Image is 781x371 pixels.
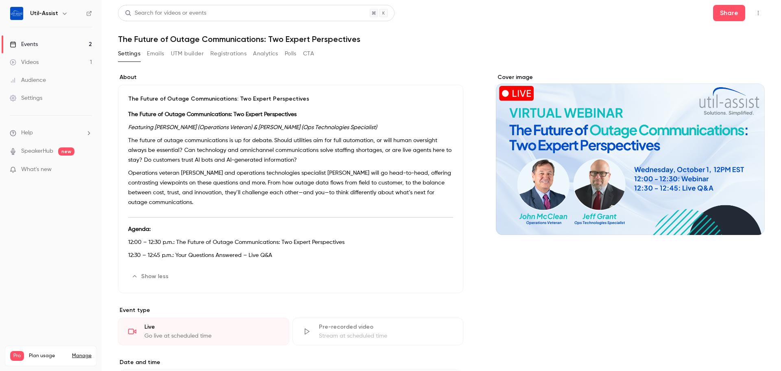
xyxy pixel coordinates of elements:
[147,47,164,60] button: Emails
[10,351,24,361] span: Pro
[118,73,463,81] label: About
[713,5,745,21] button: Share
[118,358,463,367] label: Date and time
[30,9,58,18] h6: Util-Assist
[10,129,92,137] li: help-dropdown-opener
[118,47,140,60] button: Settings
[303,47,314,60] button: CTA
[21,165,52,174] span: What's new
[82,166,92,173] iframe: Noticeable Trigger
[10,7,23,20] img: Util-Assist
[10,94,42,102] div: Settings
[10,40,38,48] div: Events
[118,318,289,345] div: LiveGo live at scheduled time
[21,147,53,156] a: SpeakerHub
[128,250,453,260] p: 12:30 – 12:45 p.m.: Your Questions Answered – Live Q&A
[285,47,297,60] button: Polls
[29,353,67,359] span: Plan usage
[210,47,247,60] button: Registrations
[496,73,765,81] label: Cover image
[253,47,278,60] button: Analytics
[72,353,92,359] a: Manage
[496,73,765,235] section: Cover image
[319,332,454,340] div: Stream at scheduled time
[171,47,204,60] button: UTM builder
[292,318,464,345] div: Pre-recorded videoStream at scheduled time
[21,129,33,137] span: Help
[10,58,39,66] div: Videos
[128,270,173,283] button: Show less
[118,306,463,314] p: Event type
[58,147,74,156] span: new
[128,136,453,165] p: The future of outage communications is up for debate. Should utilities aim for full automation, o...
[144,332,279,340] div: Go live at scheduled time
[128,237,453,247] p: 12:00 – 12:30 p.m.: The Future of Outage Communications: Two Expert Perspectives
[128,112,297,117] strong: The Future of Outage Communications: Two Expert Perspectives
[128,125,377,130] em: Featuring [PERSON_NAME] (Operations Veteran) & [PERSON_NAME] (Ops Technologies Specialist)
[144,323,279,331] div: Live
[128,226,151,232] strong: Agenda:
[125,9,206,18] div: Search for videos or events
[10,76,46,84] div: Audience
[128,168,453,207] p: Operations veteran [PERSON_NAME] and operations technologies specialist [PERSON_NAME] will go hea...
[319,323,454,331] div: Pre-recorded video
[118,34,765,44] h1: The Future of Outage Communications: Two Expert Perspectives
[128,95,453,103] p: The Future of Outage Communications: Two Expert Perspectives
